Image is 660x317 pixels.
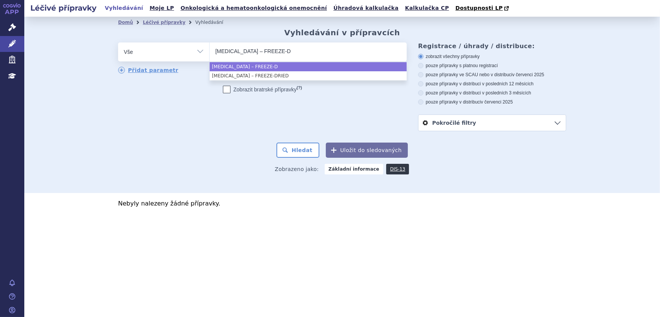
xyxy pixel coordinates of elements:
[276,143,319,158] button: Hledat
[118,201,566,207] p: Nebyly nalezeny žádné přípravky.
[331,3,401,13] a: Úhradová kalkulačka
[418,42,566,50] h3: Registrace / úhrady / distribuce:
[455,5,503,11] span: Dostupnosti LP
[418,115,566,131] a: Pokročilé filtry
[386,164,409,174] a: DIS-13
[418,63,566,69] label: pouze přípravky s platnou registrací
[147,3,176,13] a: Moje LP
[118,20,133,25] a: Domů
[103,3,145,13] a: Vyhledávání
[24,3,103,13] h2: Léčivé přípravky
[418,99,566,105] label: pouze přípravky v distribuci
[210,71,407,80] li: [MEDICAL_DATA] – FREEZE-DRIED
[284,28,400,37] h2: Vyhledávání v přípravcích
[210,62,407,71] li: [MEDICAL_DATA] – FREEZE-D
[275,164,319,174] span: Zobrazeno jako:
[325,164,383,174] strong: Základní informace
[297,85,302,90] abbr: (?)
[481,99,513,105] span: v červenci 2025
[143,20,185,25] a: Léčivé přípravky
[418,90,566,96] label: pouze přípravky v distribuci v posledních 3 měsících
[453,3,513,14] a: Dostupnosti LP
[195,17,233,28] li: Vyhledávání
[418,81,566,87] label: pouze přípravky v distribuci v posledních 12 měsících
[178,3,329,13] a: Onkologická a hematoonkologická onemocnění
[118,67,178,74] a: Přidat parametr
[223,86,302,93] label: Zobrazit bratrské přípravky
[512,72,544,77] span: v červenci 2025
[418,53,566,60] label: zobrazit všechny přípravky
[418,72,566,78] label: pouze přípravky ve SCAU nebo v distribuci
[326,143,408,158] button: Uložit do sledovaných
[403,3,452,13] a: Kalkulačka CP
